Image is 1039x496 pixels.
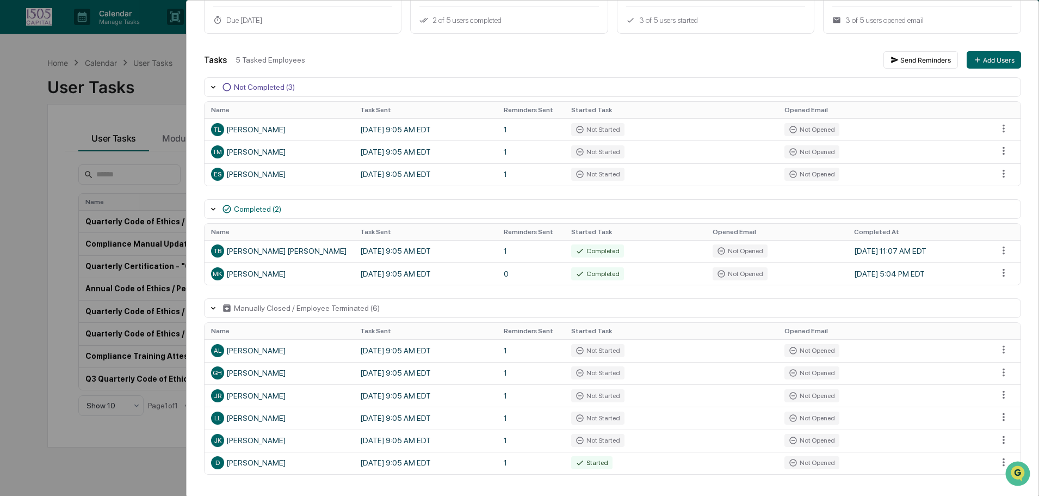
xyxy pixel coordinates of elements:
[354,262,497,285] td: [DATE] 9:05 AM EDT
[497,262,565,285] td: 0
[211,267,347,280] div: [PERSON_NAME]
[211,145,347,158] div: [PERSON_NAME]
[11,224,20,232] div: 🖐️
[565,102,778,118] th: Started Task
[11,83,30,103] img: 1746055101610-c473b297-6a78-478c-a979-82029cc54cd1
[497,323,565,339] th: Reminders Sent
[211,434,347,447] div: [PERSON_NAME]
[784,412,839,425] div: Not Opened
[497,362,565,384] td: 1
[11,121,73,130] div: Past conversations
[1004,460,1034,489] iframe: Open customer support
[211,366,347,379] div: [PERSON_NAME]
[713,267,768,280] div: Not Opened
[211,412,347,425] div: [PERSON_NAME]
[497,339,565,362] td: 1
[565,224,706,240] th: Started Task
[497,140,565,163] td: 1
[205,224,354,240] th: Name
[90,148,94,157] span: •
[22,243,69,254] span: Data Lookup
[354,452,497,474] td: [DATE] 9:05 AM EDT
[571,123,624,136] div: Not Started
[354,362,497,384] td: [DATE] 9:05 AM EDT
[214,437,221,444] span: JK
[354,118,497,140] td: [DATE] 9:05 AM EDT
[90,223,135,234] span: Attestations
[571,267,624,280] div: Completed
[565,323,778,339] th: Started Task
[883,51,958,69] button: Send Reminders
[571,456,613,469] div: Started
[211,389,347,402] div: [PERSON_NAME]
[497,102,565,118] th: Reminders Sent
[49,83,178,94] div: Start new chat
[784,344,839,357] div: Not Opened
[215,459,220,467] span: D
[626,16,806,25] div: 3 of 5 users started
[213,369,222,377] span: GH
[354,407,497,429] td: [DATE] 9:05 AM EDT
[96,148,119,157] span: [DATE]
[848,262,991,285] td: [DATE] 5:04 PM EDT
[354,102,497,118] th: Task Sent
[497,224,565,240] th: Reminders Sent
[214,247,221,255] span: TB
[354,430,497,452] td: [DATE] 9:05 AM EDT
[169,119,198,132] button: See all
[571,244,624,258] div: Completed
[90,177,94,186] span: •
[213,148,222,156] span: TM
[967,51,1021,69] button: Add Users
[211,244,347,258] div: [PERSON_NAME] [PERSON_NAME]
[784,366,839,379] div: Not Opened
[49,94,150,103] div: We're available if you need us!
[571,344,624,357] div: Not Started
[784,123,839,136] div: Not Opened
[205,102,354,118] th: Name
[713,244,768,258] div: Not Opened
[96,177,119,186] span: [DATE]
[784,145,839,158] div: Not Opened
[214,414,221,422] span: LL
[22,223,70,234] span: Preclearance
[497,240,565,262] td: 1
[11,138,28,155] img: Rachel Stanley
[778,323,991,339] th: Opened Email
[571,434,624,447] div: Not Started
[75,218,139,238] a: 🗄️Attestations
[571,366,624,379] div: Not Started
[354,323,497,339] th: Task Sent
[354,140,497,163] td: [DATE] 9:05 AM EDT
[211,456,347,469] div: [PERSON_NAME]
[211,123,347,136] div: [PERSON_NAME]
[354,339,497,362] td: [DATE] 9:05 AM EDT
[354,163,497,186] td: [DATE] 9:05 AM EDT
[211,344,347,357] div: [PERSON_NAME]
[77,270,132,278] a: Powered byPylon
[7,218,75,238] a: 🖐️Preclearance
[213,270,222,278] span: MK
[497,452,565,474] td: 1
[571,168,624,181] div: Not Started
[204,55,227,65] div: Tasks
[213,16,393,25] div: Due [DATE]
[234,205,281,213] div: Completed (2)
[784,434,839,447] div: Not Opened
[832,16,1012,25] div: 3 of 5 users opened email
[108,270,132,278] span: Pylon
[34,177,88,186] span: [PERSON_NAME]
[784,456,839,469] div: Not Opened
[848,224,991,240] th: Completed At
[784,168,839,181] div: Not Opened
[497,384,565,407] td: 1
[7,239,73,259] a: 🔎Data Lookup
[354,384,497,407] td: [DATE] 9:05 AM EDT
[11,23,198,40] p: How can we help?
[214,126,221,133] span: TL
[211,168,347,181] div: [PERSON_NAME]
[354,224,497,240] th: Task Sent
[497,430,565,452] td: 1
